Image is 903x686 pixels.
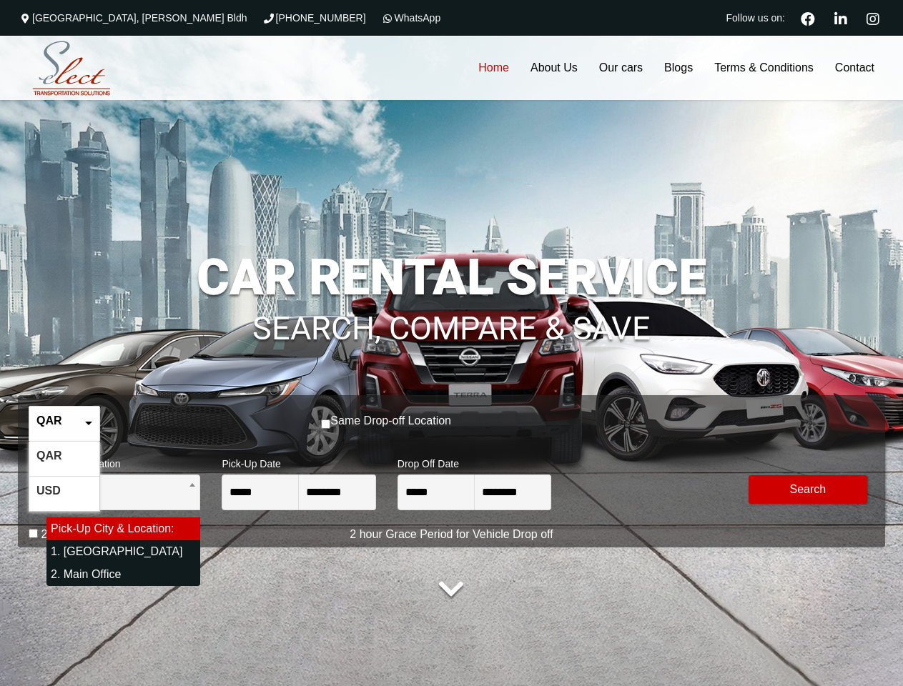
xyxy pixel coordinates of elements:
[46,540,200,563] li: 1. [GEOGRAPHIC_DATA]
[468,36,520,100] a: Home
[46,474,200,510] span: Pick-Up City & Location:
[21,38,122,99] img: Select Rent a Car
[262,12,366,24] a: [PHONE_NUMBER]
[36,484,61,498] label: USD
[36,414,62,428] label: QAR
[749,475,867,504] button: Modify Search
[222,449,375,474] span: Pick-Up Date
[46,449,200,474] span: Pick-up Location
[824,36,885,100] a: Contact
[46,563,200,586] li: 2. Main Office
[18,252,885,302] h1: CAR RENTAL SERVICE
[18,291,885,345] h1: SEARCH, COMPARE & SAVE
[795,10,821,26] a: Facebook
[828,10,853,26] a: Linkedin
[18,526,885,543] p: 2 hour Grace Period for Vehicle Drop off
[520,36,588,100] a: About Us
[704,36,824,100] a: Terms & Conditions
[653,36,704,100] a: Blogs
[398,449,551,474] span: Drop Off Date
[588,36,653,100] a: Our cars
[36,449,62,463] label: QAR
[380,12,441,24] a: WhatsApp
[41,527,142,542] label: 21 years and above
[330,414,451,428] label: Same Drop-off Location
[860,10,885,26] a: Instagram
[46,517,200,540] li: Pick-Up City & Location:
